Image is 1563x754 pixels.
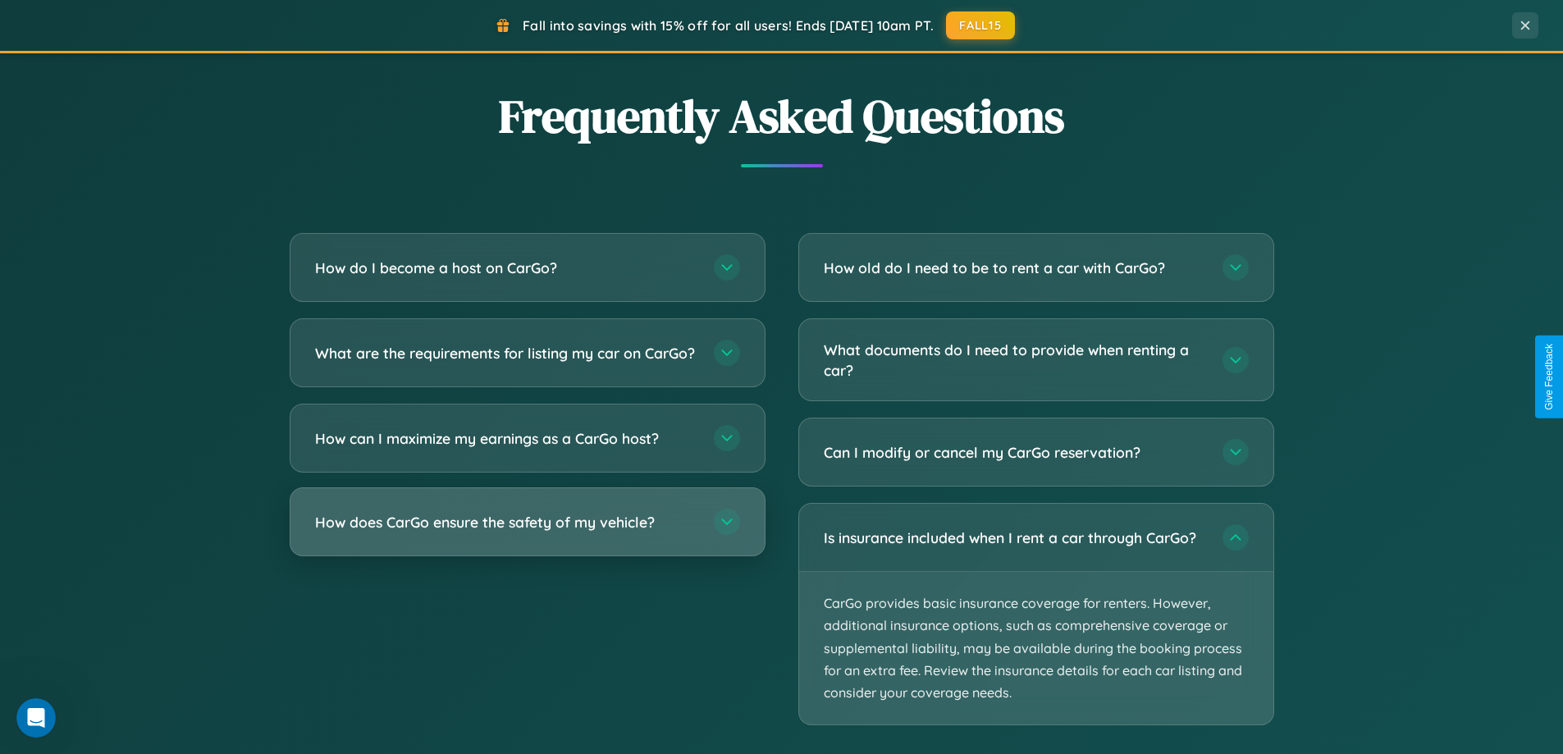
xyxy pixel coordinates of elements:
[824,340,1206,380] h3: What documents do I need to provide when renting a car?
[824,442,1206,463] h3: Can I modify or cancel my CarGo reservation?
[799,572,1273,724] p: CarGo provides basic insurance coverage for renters. However, additional insurance options, such ...
[824,258,1206,278] h3: How old do I need to be to rent a car with CarGo?
[1543,344,1555,410] div: Give Feedback
[523,17,934,34] span: Fall into savings with 15% off for all users! Ends [DATE] 10am PT.
[315,258,697,278] h3: How do I become a host on CarGo?
[824,528,1206,548] h3: Is insurance included when I rent a car through CarGo?
[315,512,697,532] h3: How does CarGo ensure the safety of my vehicle?
[290,85,1274,148] h2: Frequently Asked Questions
[16,698,56,738] iframe: Intercom live chat
[946,11,1015,39] button: FALL15
[315,343,697,363] h3: What are the requirements for listing my car on CarGo?
[315,428,697,449] h3: How can I maximize my earnings as a CarGo host?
